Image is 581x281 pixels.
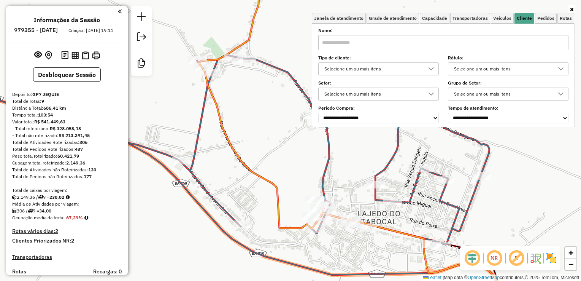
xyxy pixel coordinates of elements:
div: - Total não roteirizado: [12,132,122,139]
div: Total de rotas: [12,98,122,105]
a: Criar modelo [134,56,149,73]
span: Grade de atendimento [369,16,417,21]
label: Tempo de atendimento: [448,105,568,112]
button: Logs desbloquear sessão [60,49,70,61]
a: Exportar sessão [134,29,149,46]
h4: Transportadoras [12,254,122,260]
button: Desbloquear Sessão [33,67,101,82]
i: Cubagem total roteirizado [12,195,17,200]
button: Exibir sessão original [33,49,43,61]
div: Valor total: [12,118,122,125]
div: Selecione um ou mais itens [322,88,424,100]
a: Ocultar filtros [568,5,575,14]
i: Total de rotas [28,209,33,213]
span: Janela de atendimento [314,16,364,21]
strong: 67,39% [66,215,83,220]
a: Rotas [12,268,26,275]
strong: 238,82 [49,194,64,200]
label: Período Compra: [318,105,439,112]
div: Total de Atividades não Roteirizadas: [12,166,122,173]
div: Total de Atividades Roteirizadas: [12,139,122,146]
div: 2.149,36 / 9 = [12,194,122,201]
strong: 686,41 km [43,105,66,111]
span: − [568,259,573,269]
div: - Total roteirizado: [12,125,122,132]
span: Transportadoras [452,16,488,21]
label: Setor: [318,80,439,86]
strong: 177 [84,174,92,179]
div: Total de Pedidos Roteirizados: [12,146,122,153]
span: Ocultar deslocamento [463,249,481,267]
strong: 306 [79,139,87,145]
label: Tipo de cliente: [318,54,439,61]
img: Exibir/Ocultar setores [545,252,557,264]
strong: 2.149,36 [66,160,85,166]
span: + [568,248,573,257]
button: Visualizar Romaneio [80,50,90,61]
div: Total de Pedidos não Roteirizados: [12,173,122,180]
strong: R$ 541.449,63 [34,119,65,125]
a: Zoom in [565,247,576,259]
div: Map data © contributors,© 2025 TomTom, Microsoft [421,275,581,281]
div: Depósito: [12,91,122,98]
h4: Rotas vários dias: [12,228,122,235]
i: Total de Atividades [12,209,17,213]
strong: R$ 328.058,18 [50,126,81,131]
button: Centralizar mapa no depósito ou ponto de apoio [43,49,54,61]
button: Visualizar relatório de Roteirização [70,50,80,60]
div: Selecione um ou mais itens [451,88,554,100]
strong: 130 [88,167,96,172]
strong: 437 [75,146,83,152]
h4: Informações da Sessão [34,16,100,24]
div: Média de Atividades por viagem: [12,201,122,208]
strong: 2 [71,237,74,244]
div: Total de caixas por viagem: [12,187,122,194]
a: Clique aqui para minimizar o painel [118,7,122,16]
div: Cubagem total roteirizado: [12,160,122,166]
strong: 2 [55,228,58,235]
span: Cliente [517,16,532,21]
span: Capacidade [422,16,447,21]
div: Criação: [DATE] 19:11 [65,27,116,34]
i: Total de rotas [38,195,43,200]
div: 306 / 9 = [12,208,122,214]
img: Fluxo de ruas [529,252,541,264]
span: Veículos [493,16,511,21]
h4: Recargas: 0 [93,268,122,275]
strong: 9 [41,98,44,104]
span: Rotas [560,16,572,21]
a: OpenStreetMap [468,275,500,280]
div: Peso total roteirizado: [12,153,122,160]
div: Tempo total: [12,112,122,118]
div: Distância Total: [12,105,122,112]
strong: 34,00 [39,208,51,214]
i: Meta Caixas/viagem: 1,00 Diferença: 237,82 [66,195,70,200]
div: Selecione um ou mais itens [322,63,424,75]
button: Imprimir Rotas [90,50,102,61]
h4: Clientes Priorizados NR: [12,238,122,244]
span: | [443,275,444,280]
h6: 979355 - [DATE] [14,27,58,34]
a: Zoom out [565,259,576,270]
strong: GP7 JEQUIE [32,91,59,97]
label: Grupo de Setor: [448,80,568,86]
strong: 60.421,79 [57,153,79,159]
label: Rótulo: [448,54,568,61]
span: Pedidos [537,16,554,21]
strong: R$ 213.391,45 [59,133,90,138]
em: Média calculada utilizando a maior ocupação (%Peso ou %Cubagem) de cada rota da sessão. Rotas cro... [84,216,88,220]
a: Nova sessão e pesquisa [134,9,149,26]
strong: 103:54 [38,112,53,118]
label: Nome: [318,27,568,34]
a: Leaflet [423,275,441,280]
span: Ocultar NR [485,249,503,267]
div: Selecione um ou mais itens [451,63,554,75]
span: Ocupação média da frota: [12,215,65,220]
span: Exibir rótulo [507,249,525,267]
